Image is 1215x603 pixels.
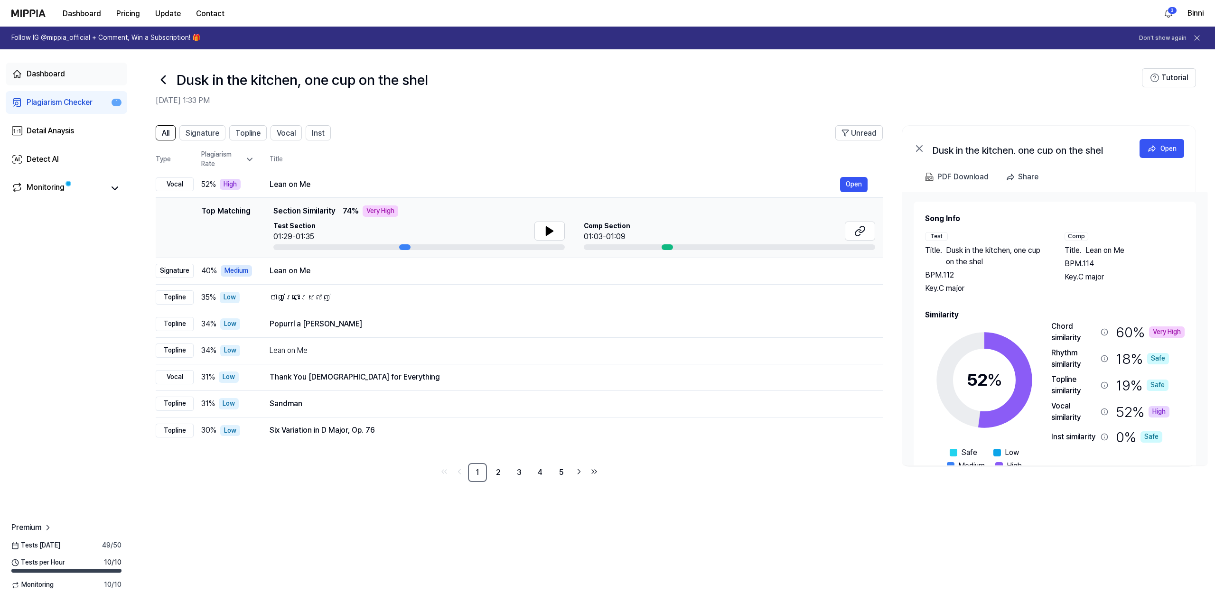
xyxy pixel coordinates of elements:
[531,463,550,482] a: 4
[273,222,316,231] span: Test Section
[1005,447,1019,458] span: Low
[201,292,216,303] span: 35 %
[177,70,428,90] h1: Dusk in the kitchen, one cup on the shel
[11,541,60,550] span: Tests [DATE]
[489,463,508,482] a: 2
[967,367,1002,393] div: 52
[273,205,335,217] span: Section Similarity
[925,245,942,268] span: Title .
[925,283,1046,294] div: Key. C major
[201,345,216,356] span: 34 %
[221,265,252,277] div: Medium
[201,425,216,436] span: 30 %
[156,125,176,140] button: All
[11,33,200,43] h1: Follow IG @mippia_official + Comment, Win a Subscription! 🎁
[453,465,466,478] a: Go to previous page
[363,205,398,217] div: Very High
[1161,6,1176,21] button: 알림3
[1085,245,1124,256] span: Lean on Me
[1116,374,1168,397] div: 19 %
[11,9,46,17] img: logo
[109,4,148,23] button: Pricing
[1051,347,1097,370] div: Rhythm similarity
[1142,68,1196,87] button: Tutorial
[104,558,121,567] span: 10 / 10
[551,463,570,482] a: 5
[229,125,267,140] button: Topline
[27,97,93,108] div: Plagiarism Checker
[219,371,239,383] div: Low
[156,264,194,278] div: Signature
[156,463,883,482] nav: pagination
[961,447,977,458] span: Safe
[235,128,261,139] span: Topline
[1149,326,1185,338] div: Very High
[1116,427,1162,447] div: 0 %
[1116,400,1169,423] div: 52 %
[201,179,216,190] span: 52 %
[840,177,868,192] button: Open
[112,99,121,107] div: 1
[902,192,1207,465] a: Song InfoTestTitle.Dusk in the kitchen, one cup on the shelBPM.112Key.C majorCompTitle.Lean on Me...
[11,558,65,567] span: Tests per Hour
[277,128,296,139] span: Vocal
[156,148,194,171] th: Type
[11,580,54,590] span: Monitoring
[270,265,868,277] div: Lean on Me
[925,213,1185,224] h2: Song Info
[156,397,194,411] div: Topline
[1140,431,1162,443] div: Safe
[1116,347,1169,370] div: 18 %
[1116,321,1185,343] div: 60 %
[156,95,1142,106] h2: [DATE] 1:33 PM
[6,148,127,171] a: Detect AI
[987,370,1002,390] span: %
[1065,245,1082,256] span: Title .
[1149,406,1169,417] div: High
[201,205,251,250] div: Top Matching
[220,425,240,436] div: Low
[835,125,883,140] button: Unread
[1065,271,1185,283] div: Key. C major
[270,318,868,330] div: Popurrí a [PERSON_NAME]
[11,522,53,533] a: Premium
[1139,34,1187,42] button: Don't show again
[270,148,883,171] th: Title
[584,231,630,242] div: 01:03-01:09
[27,68,65,80] div: Dashboard
[1051,431,1097,443] div: Inst similarity
[1140,139,1184,158] button: Open
[925,173,934,181] img: PDF Download
[925,269,1046,281] div: BPM. 112
[156,290,194,305] div: Topline
[220,318,240,330] div: Low
[946,245,1046,268] span: Dusk in the kitchen, one cup on the shel
[1065,232,1088,241] div: Comp
[312,128,325,139] span: Inst
[102,541,121,550] span: 49 / 50
[270,425,868,436] div: Six Variation in D Major, Op. 76
[271,125,302,140] button: Vocal
[219,398,239,409] div: Low
[270,398,868,409] div: Sandman
[958,460,985,472] span: Medium
[220,179,241,190] div: High
[201,150,254,168] div: Plagiarism Rate
[156,424,194,438] div: Topline
[220,292,240,303] div: Low
[270,345,868,356] div: Lean on Me
[588,465,601,478] a: Go to last page
[148,0,188,27] a: Update
[27,182,65,195] div: Monitoring
[201,265,217,277] span: 40 %
[188,4,232,23] button: Contact
[1160,143,1177,154] div: Open
[1007,460,1022,472] span: High
[1002,167,1046,186] button: Share
[148,4,188,23] button: Update
[584,222,630,231] span: Comp Section
[925,232,948,241] div: Test
[27,154,59,165] div: Detect AI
